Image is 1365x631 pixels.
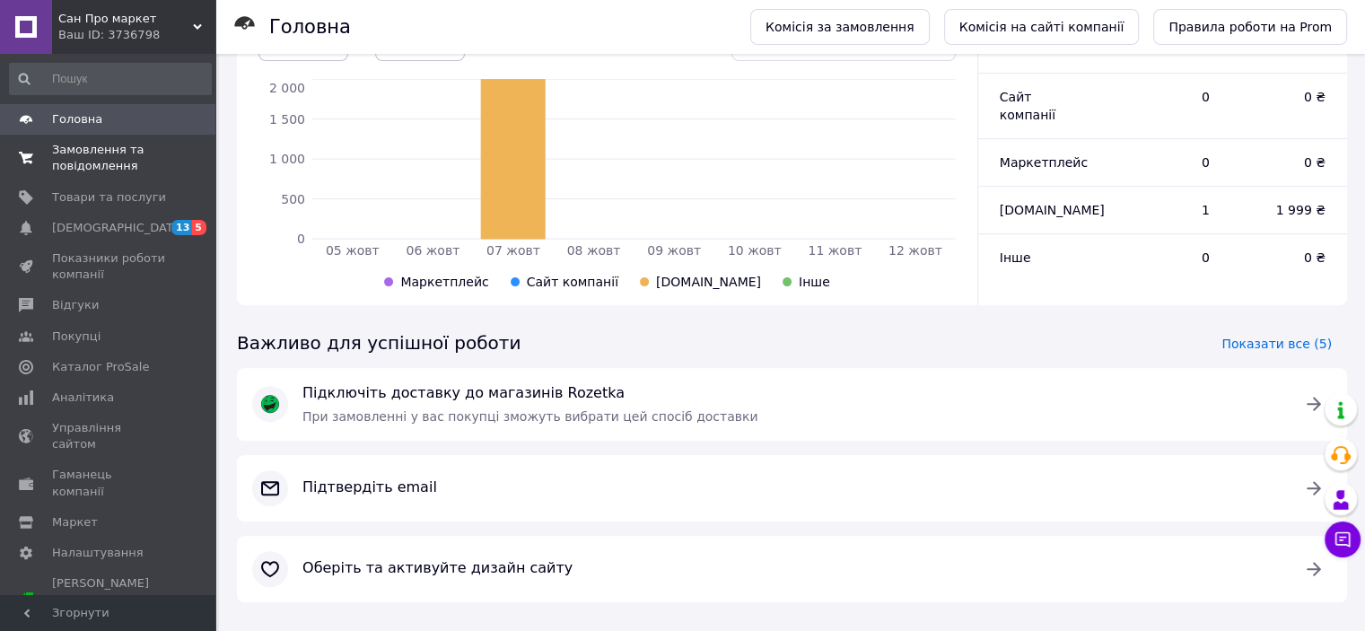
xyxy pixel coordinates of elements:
[58,11,193,27] span: Сан Про маркет
[728,243,782,258] tspan: 10 жовт
[1000,42,1019,57] span: Всi
[400,275,488,289] span: Маркетплейс
[1000,90,1055,122] span: Сайт компанії
[302,409,758,424] span: При замовленні у вас покупці зможуть вибрати цей спосіб доставки
[52,359,149,375] span: Каталог ProSale
[269,16,351,38] h1: Головна
[1246,88,1326,106] span: 0 ₴
[1153,9,1347,45] a: Правила роботи на Prom
[52,575,166,625] span: [PERSON_NAME] та рахунки
[58,27,215,43] div: Ваш ID: 3736798
[192,220,206,235] span: 5
[52,329,101,345] span: Покупці
[1000,203,1105,217] span: [DOMAIN_NAME]
[567,243,621,258] tspan: 08 жовт
[237,455,1347,521] button: Підтвердіть email
[52,514,98,530] span: Маркет
[269,152,305,166] tspan: 1 000
[1123,201,1210,219] span: 1
[171,220,192,235] span: 13
[237,536,1347,602] a: Оберіть та активуйте дизайн сайту
[1246,201,1326,219] span: 1 999 ₴
[52,297,99,313] span: Відгуки
[647,243,701,258] tspan: 09 жовт
[52,220,185,236] span: [DEMOGRAPHIC_DATA]
[52,467,166,499] span: Гаманець компанії
[237,330,521,356] span: Важливо для успішної роботи
[52,111,102,127] span: Головна
[269,81,305,95] tspan: 2 000
[799,275,830,289] span: Інше
[269,111,305,126] tspan: 1 500
[302,478,1282,498] span: Підтвердіть email
[406,243,459,258] tspan: 06 жовт
[237,368,1347,441] a: Підключіть доставку до магазинів RozetkaПри замовленні у вас покупці зможуть вибрати цей спосіб д...
[944,9,1140,45] a: Комісія на сайті компанії
[1123,153,1210,171] span: 0
[302,558,1282,579] span: Оберіть та активуйте дизайн сайту
[52,142,166,174] span: Замовлення та повідомлення
[281,191,305,206] tspan: 500
[52,189,166,206] span: Товари та послуги
[1246,249,1326,267] span: 0 ₴
[808,243,862,258] tspan: 11 жовт
[1123,249,1210,267] span: 0
[1000,250,1031,265] span: Інше
[527,275,618,289] span: Сайт компанії
[888,243,942,258] tspan: 12 жовт
[326,243,380,258] tspan: 05 жовт
[52,420,166,452] span: Управління сайтом
[52,545,144,561] span: Налаштування
[9,63,212,95] input: Пошук
[486,243,540,258] tspan: 07 жовт
[750,9,930,45] a: Комісія за замовлення
[1221,335,1332,353] span: Показати все (5)
[1246,153,1326,171] span: 0 ₴
[52,390,114,406] span: Аналітика
[302,383,1282,404] span: Підключіть доставку до магазинів Rozetka
[297,232,305,246] tspan: 0
[1000,155,1088,170] span: Маркетплейс
[1123,88,1210,106] span: 0
[52,250,166,283] span: Показники роботи компанії
[656,275,761,289] span: [DOMAIN_NAME]
[1325,521,1361,557] button: Чат з покупцем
